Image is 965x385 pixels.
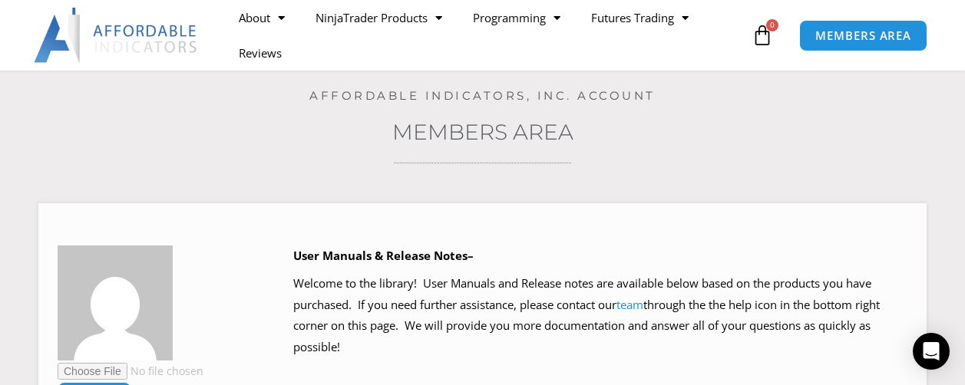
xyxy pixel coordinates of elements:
[392,119,573,145] a: Members Area
[309,88,656,103] a: Affordable Indicators, Inc. Account
[729,13,796,58] a: 0
[799,20,927,51] a: MEMBERS AREA
[34,8,199,63] img: LogoAI | Affordable Indicators – NinjaTrader
[766,19,778,31] span: 0
[913,333,950,370] div: Open Intercom Messenger
[223,35,297,71] a: Reviews
[293,248,474,263] b: User Manuals & Release Notes–
[293,273,907,358] p: Welcome to the library! User Manuals and Release notes are available below based on the products ...
[58,245,173,360] img: ffeb85acf0f1daabef51d3c21196f4577e26b398c54dae482d0bbaa8eaaf9d4b
[815,30,911,41] span: MEMBERS AREA
[616,297,643,312] a: team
